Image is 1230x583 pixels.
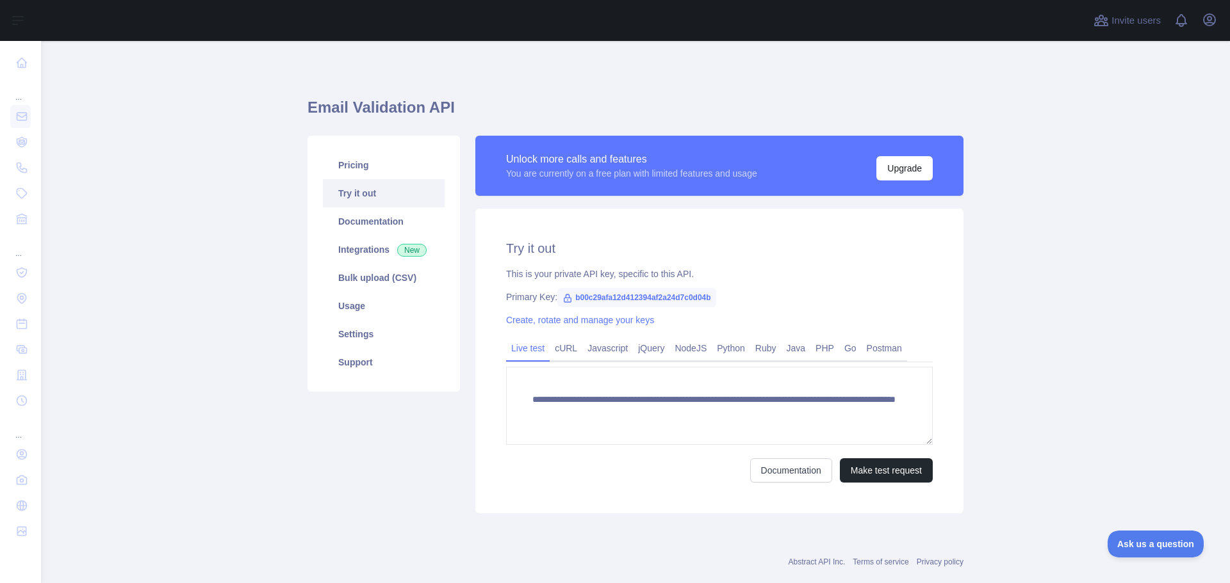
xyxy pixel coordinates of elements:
[323,207,445,236] a: Documentation
[917,557,963,566] a: Privacy policy
[10,233,31,259] div: ...
[862,338,907,358] a: Postman
[506,315,654,325] a: Create, rotate and manage your keys
[789,557,846,566] a: Abstract API Inc.
[506,152,757,167] div: Unlock more calls and features
[633,338,669,358] a: jQuery
[323,292,445,320] a: Usage
[876,156,933,180] button: Upgrade
[506,291,933,303] div: Primary Key:
[506,167,757,180] div: You are currently on a free plan with limited features and usage
[323,236,445,264] a: Integrations New
[582,338,633,358] a: Javascript
[1091,10,1163,31] button: Invite users
[550,338,582,358] a: cURL
[1108,531,1204,557] iframe: Toggle Customer Support
[506,268,933,280] div: This is your private API key, specific to this API.
[669,338,712,358] a: NodeJS
[10,77,31,102] div: ...
[323,320,445,348] a: Settings
[750,338,782,358] a: Ruby
[10,415,31,440] div: ...
[506,239,933,257] h2: Try it out
[323,179,445,207] a: Try it out
[557,288,716,307] span: b00c29afa12d412394af2a24d7c0d04b
[323,348,445,376] a: Support
[810,338,839,358] a: PHP
[839,338,862,358] a: Go
[782,338,811,358] a: Java
[323,264,445,292] a: Bulk upload (CSV)
[840,458,933,483] button: Make test request
[853,557,908,566] a: Terms of service
[307,97,963,128] h1: Email Validation API
[397,244,427,257] span: New
[750,458,832,483] a: Documentation
[323,151,445,179] a: Pricing
[712,338,750,358] a: Python
[1111,13,1161,28] span: Invite users
[506,338,550,358] a: Live test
